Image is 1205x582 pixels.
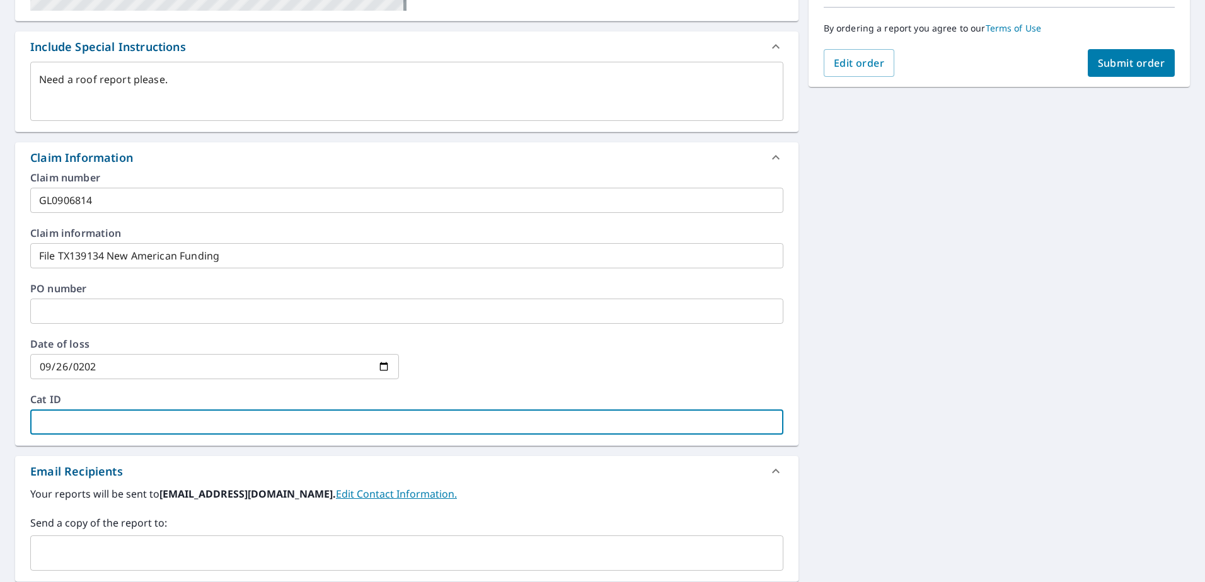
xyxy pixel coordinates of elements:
[336,487,457,501] a: EditContactInfo
[824,49,895,77] button: Edit order
[30,149,133,166] div: Claim Information
[834,56,885,70] span: Edit order
[30,515,783,530] label: Send a copy of the report to:
[1098,56,1165,70] span: Submit order
[39,74,775,110] textarea: Need a roof report please.
[30,339,399,349] label: Date of loss
[30,463,123,480] div: Email Recipients
[1088,49,1175,77] button: Submit order
[30,228,783,238] label: Claim information
[30,283,783,294] label: PO number
[15,456,799,486] div: Email Recipients
[30,173,783,183] label: Claim number
[15,31,799,62] div: Include Special Instructions
[15,142,799,173] div: Claim Information
[30,38,186,55] div: Include Special Instructions
[159,487,336,501] b: [EMAIL_ADDRESS][DOMAIN_NAME].
[824,23,1175,34] p: By ordering a report you agree to our
[30,394,783,404] label: Cat ID
[30,486,783,501] label: Your reports will be sent to
[986,22,1042,34] a: Terms of Use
